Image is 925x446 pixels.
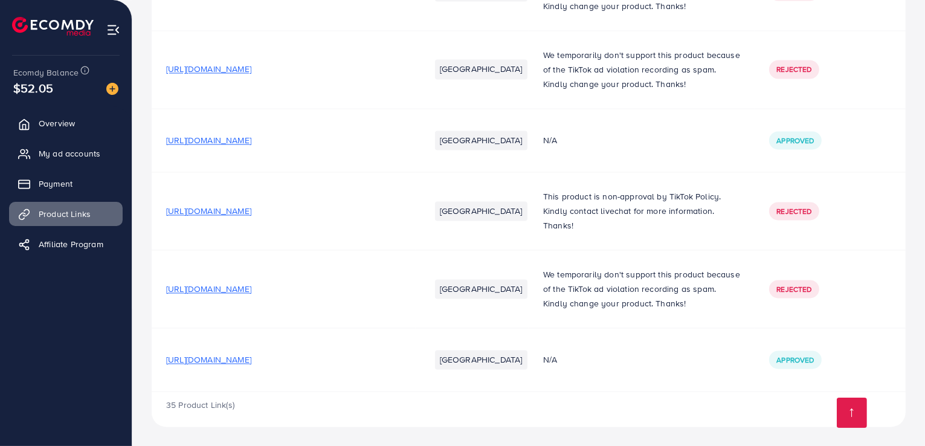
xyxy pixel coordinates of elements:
[543,267,740,311] p: We temporarily don't support this product because of the TikTok ad violation recording as spam. K...
[39,147,100,160] span: My ad accounts
[39,238,103,250] span: Affiliate Program
[39,178,73,190] span: Payment
[166,354,251,366] span: [URL][DOMAIN_NAME]
[543,189,740,233] p: This product is non-approval by TikTok Policy. Kindly contact livechat for more information. Thanks!
[776,284,811,294] span: Rejected
[9,172,123,196] a: Payment
[543,354,557,366] span: N/A
[9,141,123,166] a: My ad accounts
[776,64,811,74] span: Rejected
[166,283,251,295] span: [URL][DOMAIN_NAME]
[39,117,75,129] span: Overview
[776,135,814,146] span: Approved
[776,355,814,365] span: Approved
[543,134,557,146] span: N/A
[166,205,251,217] span: [URL][DOMAIN_NAME]
[435,279,527,299] li: [GEOGRAPHIC_DATA]
[9,202,123,226] a: Product Links
[9,111,123,135] a: Overview
[106,83,118,95] img: image
[39,208,91,220] span: Product Links
[13,66,79,79] span: Ecomdy Balance
[13,79,53,97] span: $52.05
[106,23,120,37] img: menu
[12,17,94,36] img: logo
[776,206,811,216] span: Rejected
[9,232,123,256] a: Affiliate Program
[874,392,916,437] iframe: Chat
[435,201,527,221] li: [GEOGRAPHIC_DATA]
[166,399,234,411] span: 35 Product Link(s)
[435,131,527,150] li: [GEOGRAPHIC_DATA]
[166,63,251,75] span: [URL][DOMAIN_NAME]
[543,48,740,91] p: We temporarily don't support this product because of the TikTok ad violation recording as spam. K...
[435,59,527,79] li: [GEOGRAPHIC_DATA]
[166,134,251,146] span: [URL][DOMAIN_NAME]
[435,350,527,369] li: [GEOGRAPHIC_DATA]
